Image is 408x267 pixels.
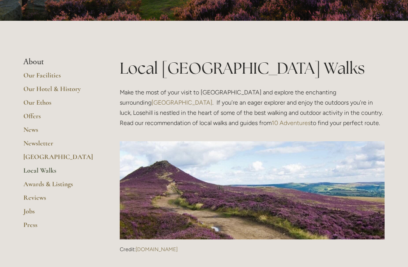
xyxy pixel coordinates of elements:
[23,139,96,153] a: Newsletter
[23,57,96,67] li: About
[23,71,96,85] a: Our Facilities
[120,87,385,128] p: Make the most of your visit to [GEOGRAPHIC_DATA] and explore the enchanting surrounding . If you’...
[120,141,385,239] img: Credit: 10adventures.com
[23,221,96,234] a: Press
[120,246,385,253] p: Credit:
[23,125,96,139] a: News
[23,112,96,125] a: Offers
[136,246,178,253] a: [DOMAIN_NAME]
[23,85,96,98] a: Our Hotel & History
[23,193,96,207] a: Reviews
[23,207,96,221] a: Jobs
[23,98,96,112] a: Our Ethos
[272,119,311,127] a: 10 Adventures
[23,153,96,166] a: [GEOGRAPHIC_DATA]
[120,57,385,79] h1: Local [GEOGRAPHIC_DATA] Walks
[23,166,96,180] a: Local Walks
[23,180,96,193] a: Awards & Listings
[151,99,212,106] a: [GEOGRAPHIC_DATA]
